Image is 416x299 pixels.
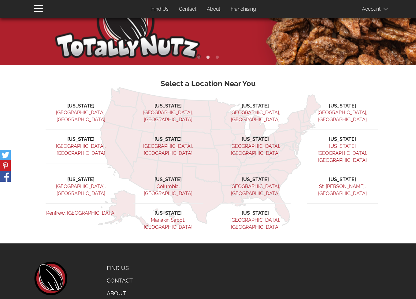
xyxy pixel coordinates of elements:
li: [US_STATE] [220,136,291,143]
li: [US_STATE] [307,136,378,143]
a: Find Us [102,262,162,275]
a: Renfrew, [GEOGRAPHIC_DATA] [46,210,116,216]
a: [GEOGRAPHIC_DATA], [GEOGRAPHIC_DATA] [143,143,193,156]
li: [US_STATE] [220,176,291,183]
a: About [202,3,225,15]
a: St. [PERSON_NAME], [GEOGRAPHIC_DATA] [318,184,367,196]
a: Manakin Sabot, [GEOGRAPHIC_DATA] [144,217,192,230]
button: 1 of 3 [196,54,202,60]
li: [US_STATE] [307,103,378,110]
a: Contact [102,274,162,287]
a: Find Us [147,3,173,15]
a: [GEOGRAPHIC_DATA], [GEOGRAPHIC_DATA] [56,143,106,156]
li: [US_STATE] [220,103,291,110]
a: [GEOGRAPHIC_DATA], [GEOGRAPHIC_DATA] [230,217,280,230]
a: [GEOGRAPHIC_DATA], [GEOGRAPHIC_DATA] [143,110,193,122]
li: [US_STATE] [46,103,116,110]
a: Contact [174,3,201,15]
a: [GEOGRAPHIC_DATA], [GEOGRAPHIC_DATA] [230,184,280,196]
a: [US_STATE][GEOGRAPHIC_DATA], [GEOGRAPHIC_DATA] [318,143,367,163]
button: 2 of 3 [205,54,211,60]
a: [GEOGRAPHIC_DATA], [GEOGRAPHIC_DATA] [56,184,106,196]
button: 3 of 3 [214,54,220,60]
a: [GEOGRAPHIC_DATA], [GEOGRAPHIC_DATA] [230,110,280,122]
li: [US_STATE] [133,103,203,110]
h3: Select a Location Near You [38,80,378,88]
li: [US_STATE] [220,210,291,217]
a: [GEOGRAPHIC_DATA], [GEOGRAPHIC_DATA] [56,110,106,122]
li: [US_STATE] [133,176,203,183]
a: Franchising [226,3,261,15]
li: [US_STATE] [307,176,378,183]
a: [GEOGRAPHIC_DATA], [GEOGRAPHIC_DATA] [318,110,367,122]
li: [US_STATE] [133,136,203,143]
a: Columbia, [GEOGRAPHIC_DATA] [144,184,192,196]
a: home [34,262,67,295]
a: [GEOGRAPHIC_DATA], [GEOGRAPHIC_DATA] [230,143,280,156]
li: [US_STATE] [133,210,203,217]
li: [US_STATE] [46,136,116,143]
li: [US_STATE] [46,176,116,183]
